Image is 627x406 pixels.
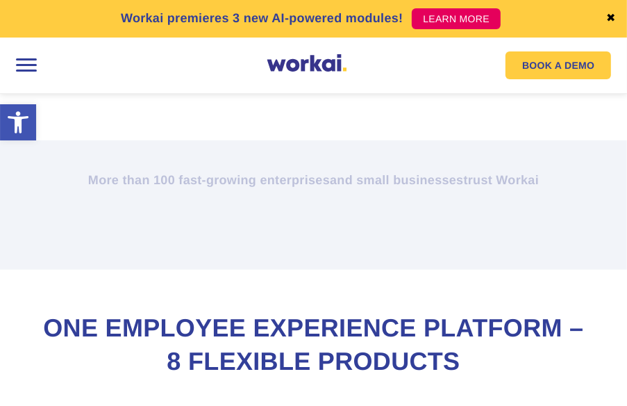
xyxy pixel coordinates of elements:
[412,8,501,29] a: LEARN MORE
[330,173,463,187] i: and small businesses
[121,9,403,28] p: Workai premieres 3 new AI-powered modules!
[505,51,611,79] a: BOOK A DEMO
[20,172,607,188] h2: More than 100 fast-growing enterprises trust Workai
[35,311,591,379] h2: One Employee Experience Platform – 8 flexible products
[606,13,616,24] a: ✖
